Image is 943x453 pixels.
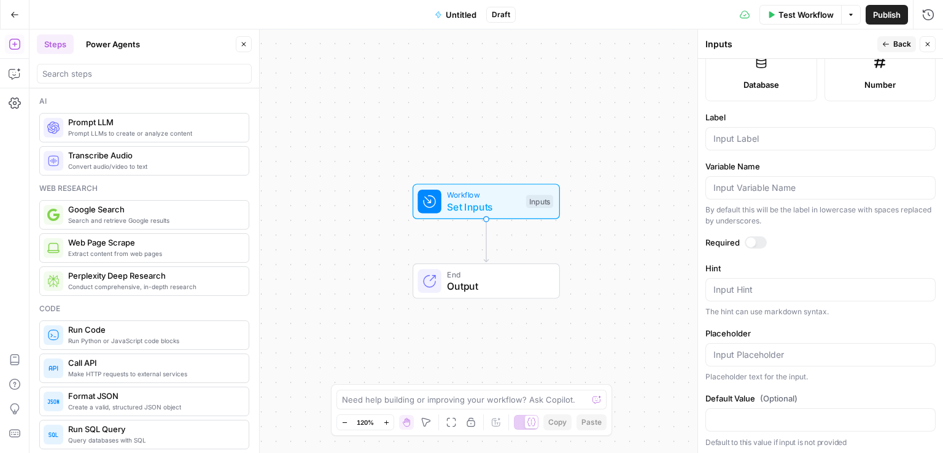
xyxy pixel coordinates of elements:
input: Input Label [713,133,928,145]
label: Placeholder [705,327,936,339]
div: By default this will be the label in lowercase with spaces replaced by underscores. [705,204,936,226]
button: Paste [576,414,607,430]
span: Convert audio/video to text [68,161,239,171]
button: Power Agents [79,34,147,54]
span: Number [864,79,896,91]
span: Prompt LLMs to create or analyze content [68,128,239,138]
span: Run Code [68,323,239,336]
button: Untitled [427,5,484,25]
span: Conduct comprehensive, in-depth research [68,282,239,292]
span: Copy [548,417,567,428]
span: Call API [68,357,239,369]
span: Create a valid, structured JSON object [68,402,239,412]
div: Placeholder text for the input. [705,371,936,382]
span: Prompt LLM [68,116,239,128]
span: Run SQL Query [68,423,239,435]
label: Required [705,236,936,249]
input: Input Placeholder [713,349,928,361]
div: EndOutput [372,263,600,299]
span: (Optional) [760,392,797,405]
div: The hint can use markdown syntax. [705,306,936,317]
div: Inputs [705,38,874,50]
span: Search and retrieve Google results [68,215,239,225]
label: Variable Name [705,160,936,172]
button: Copy [543,414,572,430]
span: Perplexity Deep Research [68,269,239,282]
span: Publish [873,9,901,21]
span: Query databases with SQL [68,435,239,445]
div: Web research [39,183,249,194]
span: Run Python or JavaScript code blocks [68,336,239,346]
g: Edge from start to end [484,219,488,262]
span: Paste [581,417,602,428]
span: Google Search [68,203,239,215]
label: Label [705,111,936,123]
span: Web Page Scrape [68,236,239,249]
p: Default to this value if input is not provided [705,436,936,449]
span: 120% [357,417,374,427]
div: Inputs [526,195,553,208]
span: Workflow [447,189,520,201]
span: End [447,268,547,280]
div: Code [39,303,249,314]
div: Ai [39,96,249,107]
span: Test Workflow [778,9,834,21]
div: WorkflowSet InputsInputs [372,184,600,219]
span: Make HTTP requests to external services [68,369,239,379]
span: Draft [492,9,510,20]
label: Hint [705,262,936,274]
span: Format JSON [68,390,239,402]
button: Back [877,36,916,52]
span: Set Inputs [447,199,520,214]
span: Extract content from web pages [68,249,239,258]
button: Test Workflow [759,5,841,25]
label: Default Value [705,392,936,405]
button: Steps [37,34,74,54]
span: Untitled [446,9,476,21]
input: Input Variable Name [713,182,928,194]
span: Database [743,79,779,91]
input: Search steps [42,68,246,80]
span: Output [447,279,547,293]
span: Back [893,39,911,50]
span: Transcribe Audio [68,149,239,161]
button: Publish [866,5,908,25]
